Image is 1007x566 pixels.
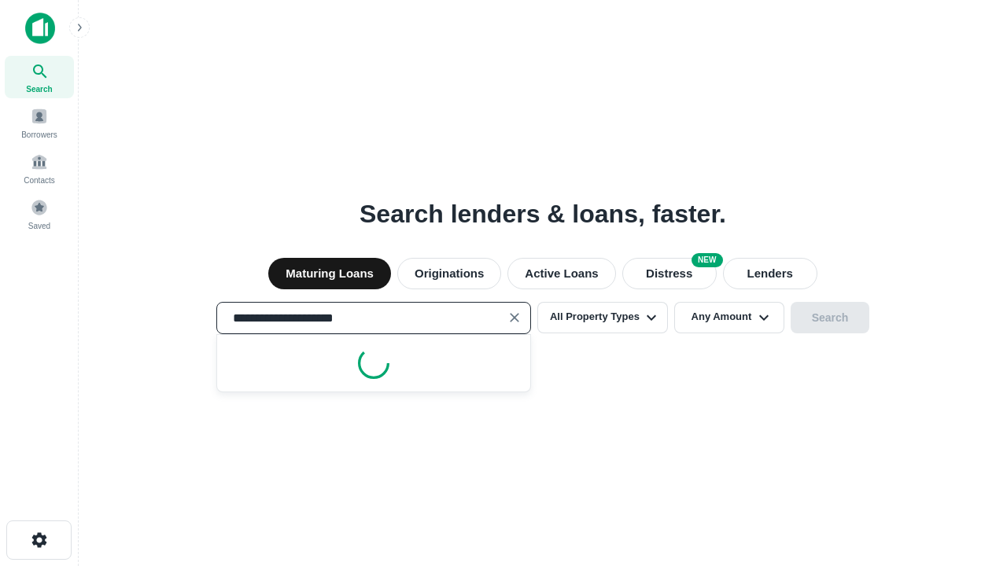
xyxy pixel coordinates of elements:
h3: Search lenders & loans, faster. [362,195,724,233]
span: Saved [28,219,51,232]
button: Lenders [729,258,823,289]
button: Maturing Loans [264,258,390,289]
iframe: Chat Widget [928,440,1007,516]
span: Search [25,83,53,95]
button: Search distressed loans with lien and other non-mortgage details. [628,258,722,289]
div: NEW [697,253,729,267]
span: Contacts [24,174,55,186]
button: Any Amount [677,302,788,333]
a: Borrowers [5,101,74,144]
button: Active Loans [511,258,622,289]
span: Borrowers [20,128,58,141]
a: Contacts [5,147,74,189]
button: All Property Types [534,302,671,333]
a: Saved [5,193,74,235]
img: capitalize-icon.png [25,13,55,44]
a: Search [5,56,74,98]
button: Clear [500,307,522,329]
button: Originations [397,258,505,289]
